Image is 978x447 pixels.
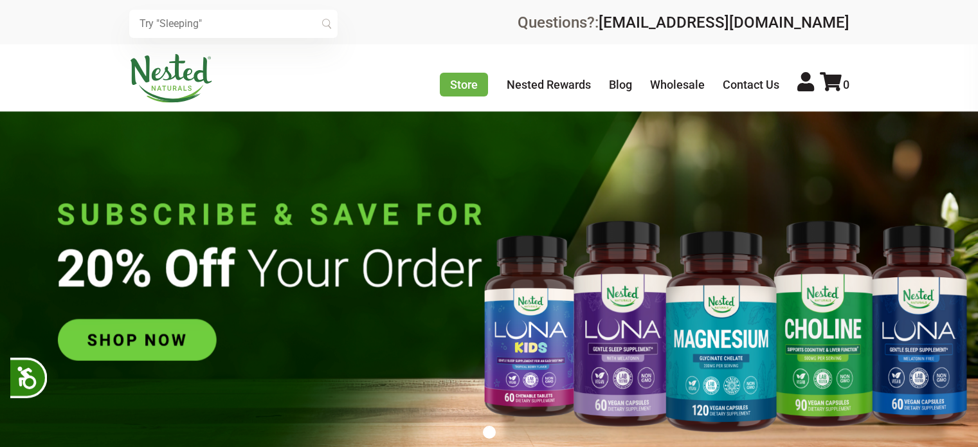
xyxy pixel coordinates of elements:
img: Nested Naturals [129,54,213,103]
a: Contact Us [723,78,779,91]
a: 0 [820,78,849,91]
button: 1 of 1 [483,426,496,439]
a: Wholesale [650,78,705,91]
div: Questions?: [518,15,849,30]
a: Nested Rewards [507,78,591,91]
input: Try "Sleeping" [129,10,338,38]
a: [EMAIL_ADDRESS][DOMAIN_NAME] [599,14,849,32]
a: Store [440,73,488,96]
span: 0 [843,78,849,91]
a: Blog [609,78,632,91]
